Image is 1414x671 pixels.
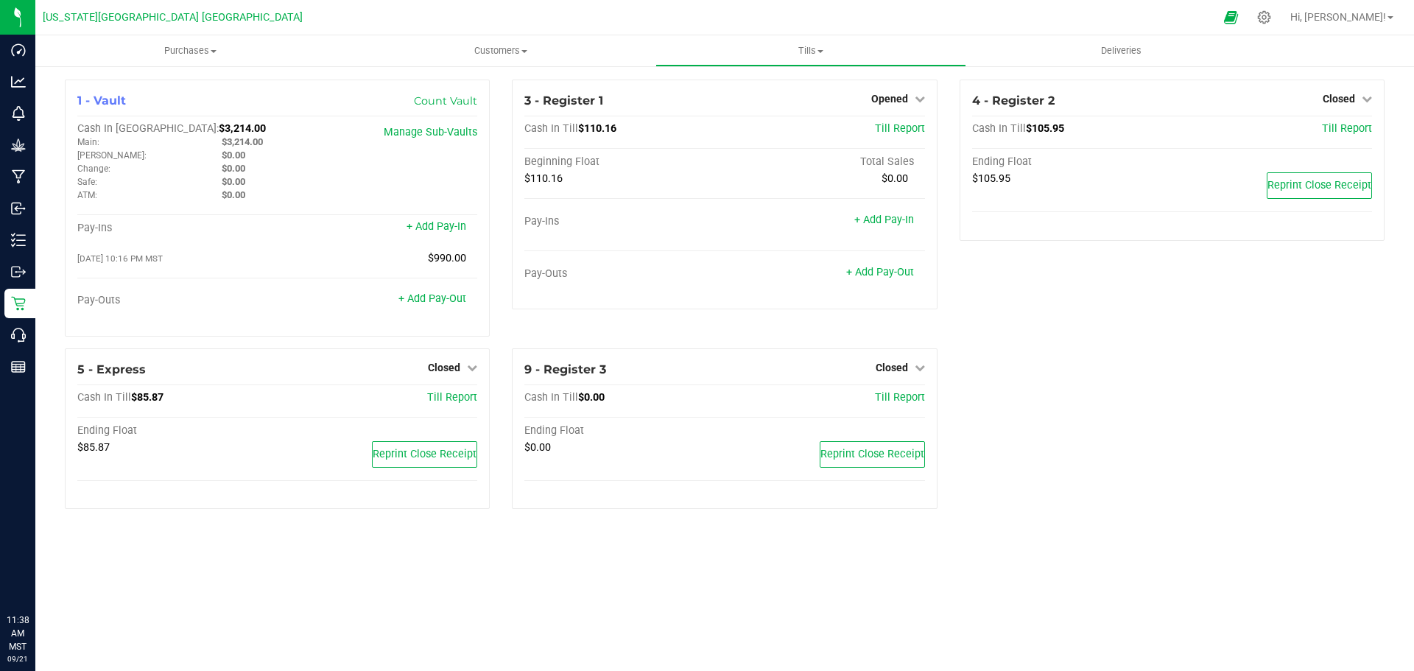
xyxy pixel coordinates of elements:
span: $990.00 [428,252,466,264]
a: Till Report [875,391,925,404]
span: 4 - Register 2 [972,94,1055,108]
span: $85.87 [77,441,110,454]
span: Tills [656,44,965,57]
span: Purchases [35,44,345,57]
inline-svg: Reports [11,359,26,374]
inline-svg: Analytics [11,74,26,89]
div: Ending Float [972,155,1172,169]
a: Deliveries [966,35,1276,66]
inline-svg: Call Center [11,328,26,342]
span: 1 - Vault [77,94,126,108]
span: Change: [77,164,110,174]
span: Safe: [77,177,97,187]
button: Reprint Close Receipt [1267,172,1372,199]
a: Customers [345,35,655,66]
span: $105.95 [1026,122,1064,135]
span: [PERSON_NAME]: [77,150,147,161]
span: Main: [77,137,99,147]
span: Cash In Till [524,391,578,404]
span: $3,214.00 [219,122,266,135]
span: $110.16 [524,172,563,185]
span: $0.00 [524,441,551,454]
span: Reprint Close Receipt [1267,179,1371,192]
span: $3,214.00 [222,136,263,147]
div: Pay-Ins [77,222,278,235]
a: Till Report [1322,122,1372,135]
span: Open Ecommerce Menu [1214,3,1248,32]
inline-svg: Monitoring [11,106,26,121]
span: $0.00 [882,172,908,185]
span: 5 - Express [77,362,146,376]
iframe: Resource center [15,553,59,597]
p: 11:38 AM MST [7,614,29,653]
a: Tills [655,35,965,66]
span: Cash In Till [972,122,1026,135]
inline-svg: Manufacturing [11,169,26,184]
span: Closed [1323,93,1355,105]
a: Purchases [35,35,345,66]
span: [DATE] 10:16 PM MST [77,253,163,264]
span: Deliveries [1081,44,1161,57]
a: Count Vault [414,94,477,108]
span: $105.95 [972,172,1010,185]
span: Closed [428,362,460,373]
div: Pay-Outs [524,267,725,281]
a: Till Report [427,391,477,404]
span: Customers [346,44,655,57]
button: Reprint Close Receipt [372,441,477,468]
inline-svg: Outbound [11,264,26,279]
span: 3 - Register 1 [524,94,603,108]
a: + Add Pay-Out [846,266,914,278]
span: Reprint Close Receipt [820,448,924,460]
span: $0.00 [578,391,605,404]
inline-svg: Inventory [11,233,26,247]
span: Cash In Till [524,122,578,135]
a: Till Report [875,122,925,135]
span: Hi, [PERSON_NAME]! [1290,11,1386,23]
a: Manage Sub-Vaults [384,126,477,138]
button: Reprint Close Receipt [820,441,925,468]
span: $0.00 [222,176,245,187]
span: Cash In Till [77,391,131,404]
a: + Add Pay-Out [398,292,466,305]
div: Pay-Outs [77,294,278,307]
span: $0.00 [222,189,245,200]
span: Opened [871,93,908,105]
div: Pay-Ins [524,215,725,228]
div: Ending Float [524,424,725,438]
inline-svg: Dashboard [11,43,26,57]
div: Manage settings [1255,10,1273,24]
span: [US_STATE][GEOGRAPHIC_DATA] [GEOGRAPHIC_DATA] [43,11,303,24]
span: $0.00 [222,163,245,174]
span: Cash In [GEOGRAPHIC_DATA]: [77,122,219,135]
div: Total Sales [725,155,925,169]
inline-svg: Inbound [11,201,26,216]
inline-svg: Retail [11,296,26,311]
span: ATM: [77,190,97,200]
div: Ending Float [77,424,278,438]
span: $85.87 [131,391,163,404]
a: + Add Pay-In [407,220,466,233]
span: $110.16 [578,122,616,135]
span: Closed [876,362,908,373]
span: Reprint Close Receipt [373,448,476,460]
a: + Add Pay-In [854,214,914,226]
inline-svg: Grow [11,138,26,152]
span: $0.00 [222,150,245,161]
span: 9 - Register 3 [524,362,606,376]
div: Beginning Float [524,155,725,169]
p: 09/21 [7,653,29,664]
